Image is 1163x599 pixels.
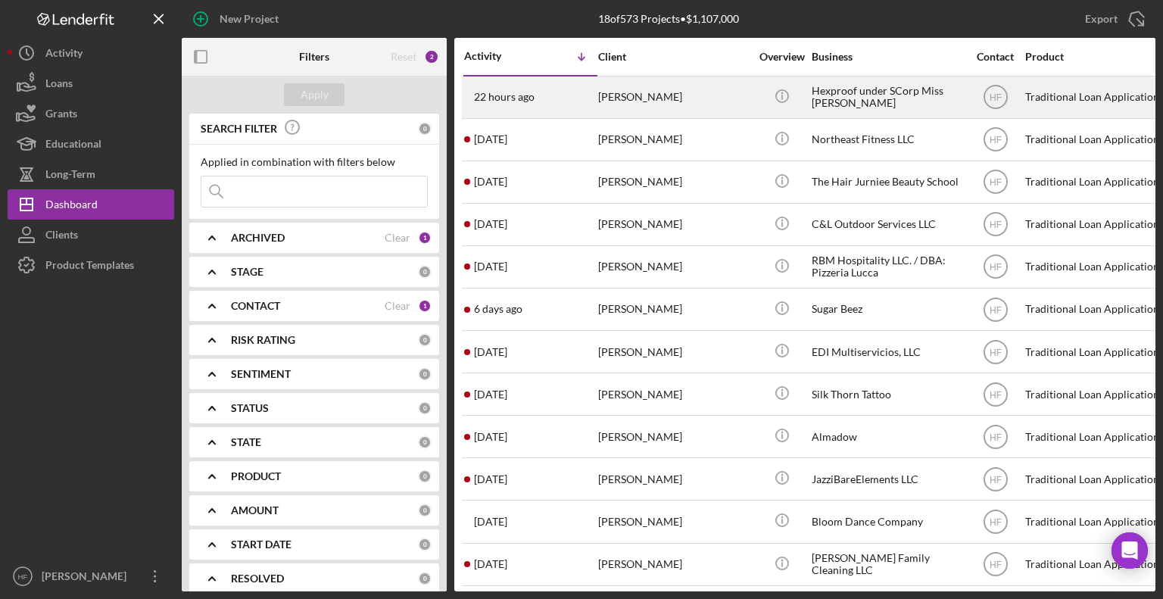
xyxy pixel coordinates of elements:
[598,332,750,372] div: [PERSON_NAME]
[8,98,174,129] button: Grants
[8,38,174,68] button: Activity
[598,51,750,63] div: Client
[1112,532,1148,569] div: Open Intercom Messenger
[424,49,439,64] div: 2
[812,374,963,414] div: Silk Thorn Tattoo
[812,289,963,329] div: Sugar Beez
[474,388,507,401] time: 2025-08-07 05:22
[474,431,507,443] time: 2025-08-07 04:16
[474,176,507,188] time: 2025-08-19 00:13
[385,300,410,312] div: Clear
[1085,4,1118,34] div: Export
[474,473,507,485] time: 2025-08-04 17:46
[418,299,432,313] div: 1
[45,38,83,72] div: Activity
[18,572,28,581] text: HF
[990,304,1002,315] text: HF
[231,232,285,244] b: ARCHIVED
[231,504,279,516] b: AMOUNT
[231,368,291,380] b: SENTIMENT
[418,333,432,347] div: 0
[812,501,963,541] div: Bloom Dance Company
[598,501,750,541] div: [PERSON_NAME]
[418,470,432,483] div: 0
[812,332,963,372] div: EDI Multiservicios, LLC
[8,159,174,189] button: Long-Term
[474,516,507,528] time: 2025-07-27 03:33
[8,68,174,98] button: Loans
[284,83,345,106] button: Apply
[231,572,284,585] b: RESOLVED
[418,572,432,585] div: 0
[201,123,277,135] b: SEARCH FILTER
[8,250,174,280] button: Product Templates
[299,51,329,63] b: Filters
[45,250,134,284] div: Product Templates
[464,50,531,62] div: Activity
[990,220,1002,230] text: HF
[598,162,750,202] div: [PERSON_NAME]
[474,558,507,570] time: 2025-07-24 04:25
[231,538,292,551] b: START DATE
[598,289,750,329] div: [PERSON_NAME]
[45,129,101,163] div: Educational
[182,4,294,34] button: New Project
[418,538,432,551] div: 0
[418,122,432,136] div: 0
[8,220,174,250] button: Clients
[812,120,963,160] div: Northeast Fitness LLC
[231,470,281,482] b: PRODUCT
[474,303,522,315] time: 2025-08-14 14:14
[990,389,1002,400] text: HF
[812,162,963,202] div: The Hair Jurniee Beauty School
[201,156,428,168] div: Applied in combination with filters below
[990,92,1002,103] text: HF
[231,334,295,346] b: RISK RATING
[45,98,77,133] div: Grants
[598,416,750,457] div: [PERSON_NAME]
[812,51,963,63] div: Business
[598,459,750,499] div: [PERSON_NAME]
[990,177,1002,188] text: HF
[598,77,750,117] div: [PERSON_NAME]
[474,346,507,358] time: 2025-08-14 03:17
[45,189,98,223] div: Dashboard
[418,435,432,449] div: 0
[474,218,507,230] time: 2025-08-18 15:33
[990,135,1002,145] text: HF
[220,4,279,34] div: New Project
[474,91,535,103] time: 2025-08-19 20:52
[598,120,750,160] div: [PERSON_NAME]
[231,436,261,448] b: STATE
[231,300,280,312] b: CONTACT
[231,266,263,278] b: STAGE
[45,159,95,193] div: Long-Term
[812,544,963,585] div: [PERSON_NAME] Family Cleaning LLC
[812,77,963,117] div: Hexproof under SCorp Miss [PERSON_NAME]
[812,459,963,499] div: JazziBareElements LLC
[598,247,750,287] div: [PERSON_NAME]
[598,374,750,414] div: [PERSON_NAME]
[45,68,73,102] div: Loans
[38,561,136,595] div: [PERSON_NAME]
[418,265,432,279] div: 0
[967,51,1024,63] div: Contact
[8,129,174,159] a: Educational
[418,401,432,415] div: 0
[418,367,432,381] div: 0
[474,261,507,273] time: 2025-08-18 01:53
[812,204,963,245] div: C&L Outdoor Services LLC
[391,51,416,63] div: Reset
[301,83,329,106] div: Apply
[598,13,739,25] div: 18 of 573 Projects • $1,107,000
[8,189,174,220] a: Dashboard
[990,560,1002,570] text: HF
[385,232,410,244] div: Clear
[990,517,1002,528] text: HF
[990,432,1002,442] text: HF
